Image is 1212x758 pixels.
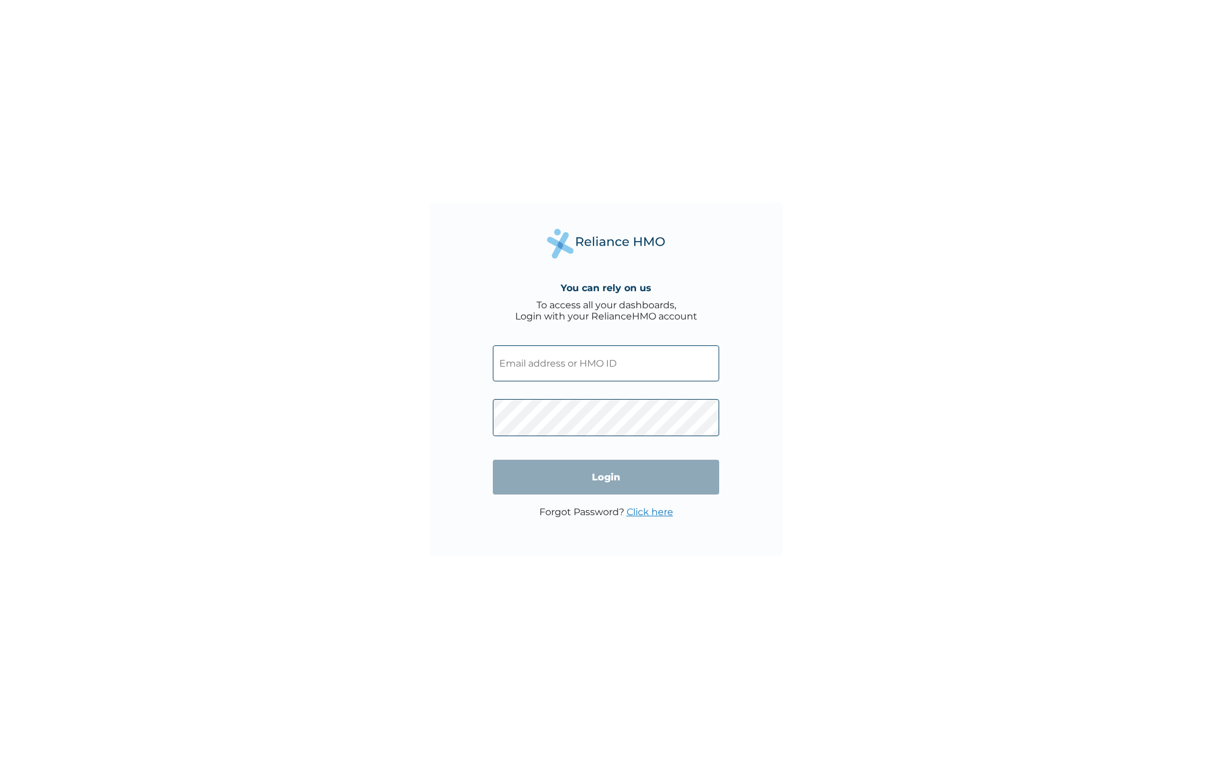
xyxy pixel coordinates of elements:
[547,229,665,259] img: Reliance Health's Logo
[539,506,673,518] p: Forgot Password?
[627,506,673,518] a: Click here
[493,460,719,495] input: Login
[515,299,697,322] div: To access all your dashboards, Login with your RelianceHMO account
[561,282,651,294] h4: You can rely on us
[493,345,719,381] input: Email address or HMO ID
